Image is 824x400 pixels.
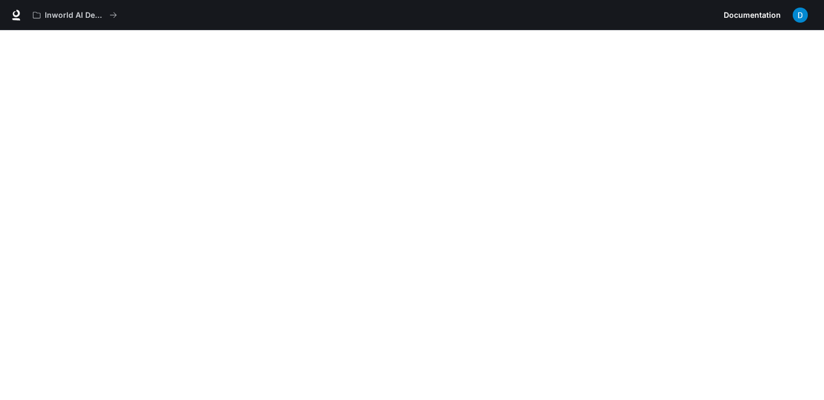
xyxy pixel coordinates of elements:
a: Documentation [719,4,785,26]
button: All workspaces [28,4,122,26]
p: Inworld AI Demos [45,11,105,20]
button: User avatar [789,4,811,26]
img: User avatar [793,8,808,23]
span: Documentation [724,9,781,22]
